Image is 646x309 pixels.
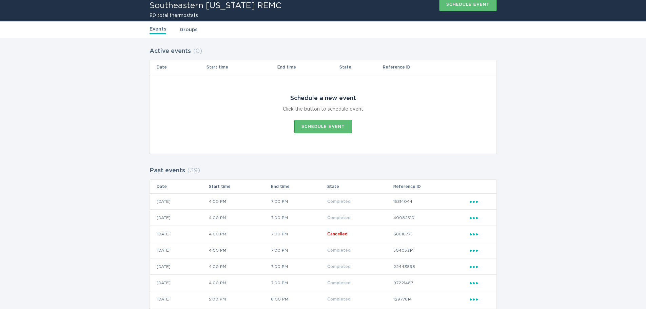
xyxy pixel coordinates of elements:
[150,165,185,177] h2: Past events
[209,210,271,226] td: 4:00 PM
[327,281,351,285] span: Completed
[290,95,356,102] div: Schedule a new event
[271,210,327,226] td: 7:00 PM
[470,198,490,205] div: Popover menu
[294,120,352,133] button: Schedule event
[470,214,490,221] div: Popover menu
[327,180,393,193] th: State
[327,248,351,252] span: Completed
[209,226,271,242] td: 4:00 PM
[393,258,469,275] td: 22443898
[150,180,209,193] th: Date
[150,275,209,291] td: [DATE]
[327,265,351,269] span: Completed
[271,258,327,275] td: 7:00 PM
[150,180,496,193] tr: Table Headers
[187,168,200,174] span: ( 39 )
[150,210,209,226] td: [DATE]
[327,199,351,204] span: Completed
[301,124,345,129] div: Schedule event
[150,60,496,74] tr: Table Headers
[393,210,469,226] td: 40082510
[150,242,496,258] tr: e133d9bb9bd54963a002967c2ed73922
[339,60,383,74] th: State
[150,226,496,242] tr: f9b7068f51914de69681b33b5d4c3055
[150,193,209,210] td: [DATE]
[327,297,351,301] span: Completed
[150,193,496,210] tr: f124be3fbe7d4faca02491c32b4b4cd7
[393,291,469,307] td: 12977814
[470,295,490,303] div: Popover menu
[271,180,327,193] th: End time
[271,275,327,291] td: 7:00 PM
[470,247,490,254] div: Popover menu
[206,60,277,74] th: Start time
[209,242,271,258] td: 4:00 PM
[209,275,271,291] td: 4:00 PM
[150,45,191,57] h2: Active events
[393,180,469,193] th: Reference ID
[383,60,469,74] th: Reference ID
[209,180,271,193] th: Start time
[271,242,327,258] td: 7:00 PM
[393,226,469,242] td: 68616775
[150,2,281,10] h1: Southeastern [US_STATE] REMC
[271,226,327,242] td: 7:00 PM
[150,291,209,307] td: [DATE]
[209,193,271,210] td: 4:00 PM
[271,291,327,307] td: 8:00 PM
[209,258,271,275] td: 4:00 PM
[283,105,363,113] div: Click the button to schedule event
[150,275,496,291] tr: ce0ffd45cbd94a2d8f05f80a1b9ac780
[150,60,207,74] th: Date
[393,275,469,291] td: 97221487
[209,291,271,307] td: 5:00 PM
[180,26,197,34] a: Groups
[470,230,490,238] div: Popover menu
[446,2,490,6] div: Schedule event
[193,48,202,54] span: ( 0 )
[470,279,490,287] div: Popover menu
[150,25,166,34] a: Events
[271,193,327,210] td: 7:00 PM
[150,291,496,307] tr: f2f80d84701e41b298a360abec77e2f3
[150,210,496,226] tr: 8a8f7530db714015a81c06aec2df4264
[150,242,209,258] td: [DATE]
[150,13,281,18] h2: 80 total thermostats
[327,232,348,236] span: Cancelled
[393,242,469,258] td: 50405314
[150,258,209,275] td: [DATE]
[150,226,209,242] td: [DATE]
[277,60,339,74] th: End time
[470,263,490,270] div: Popover menu
[150,258,496,275] tr: 12b74a405b414b878201441f3721d846
[327,216,351,220] span: Completed
[393,193,469,210] td: 15314044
